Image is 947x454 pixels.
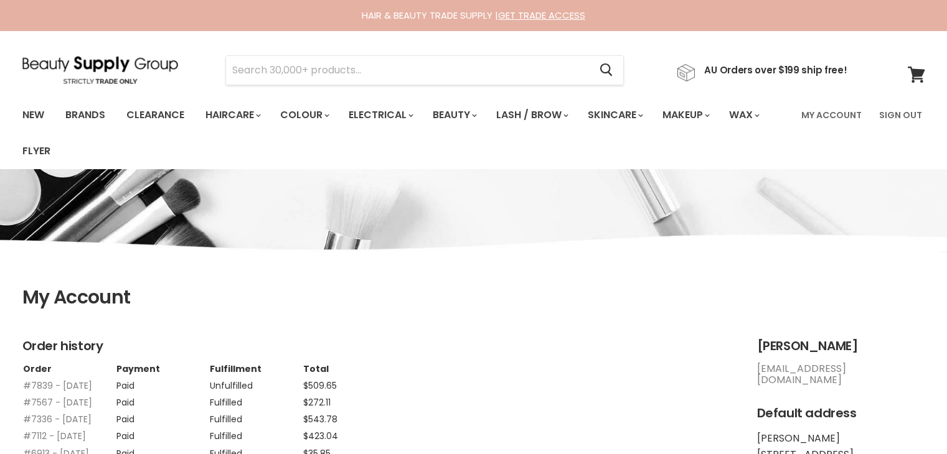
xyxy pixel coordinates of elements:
td: Unfulfilled [209,374,303,391]
iframe: Gorgias live chat messenger [885,396,935,442]
a: #7567 - [DATE] [23,396,92,409]
td: Fulfilled [209,391,303,408]
a: Clearance [117,102,194,128]
a: [EMAIL_ADDRESS][DOMAIN_NAME] [757,361,846,387]
h1: My Account [22,287,925,308]
nav: Main [7,97,941,169]
a: Wax [720,102,767,128]
button: Search [590,56,623,85]
span: $543.78 [303,413,337,425]
td: Paid [116,374,209,391]
td: Paid [116,425,209,442]
a: Lash / Brow [487,102,576,128]
h2: Default address [757,406,925,420]
a: Flyer [13,138,60,164]
a: #7112 - [DATE] [23,430,86,442]
td: Paid [116,408,209,425]
a: Makeup [653,102,717,128]
a: Beauty [423,102,484,128]
td: Fulfilled [209,425,303,442]
div: HAIR & BEAUTY TRADE SUPPLY | [7,9,941,22]
a: Colour [271,102,337,128]
a: #7839 - [DATE] [23,379,92,392]
td: Fulfilled [209,408,303,425]
th: Fulfillment [209,363,303,374]
a: Skincare [578,102,651,128]
a: Electrical [339,102,421,128]
span: $509.65 [303,379,337,392]
h2: Order history [22,339,732,353]
a: Brands [56,102,115,128]
a: My Account [794,102,869,128]
span: $423.04 [303,430,338,442]
th: Order [22,363,116,374]
li: [PERSON_NAME] [757,433,925,444]
th: Payment [116,363,209,374]
a: #7336 - [DATE] [23,413,92,425]
a: Haircare [196,102,268,128]
span: $272.11 [303,396,331,409]
ul: Main menu [13,97,794,169]
form: Product [225,55,624,85]
input: Search [226,56,590,85]
td: Paid [116,391,209,408]
h2: [PERSON_NAME] [757,339,925,353]
a: GET TRADE ACCESS [498,9,585,22]
a: Sign Out [872,102,930,128]
th: Total [303,363,396,374]
a: New [13,102,54,128]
